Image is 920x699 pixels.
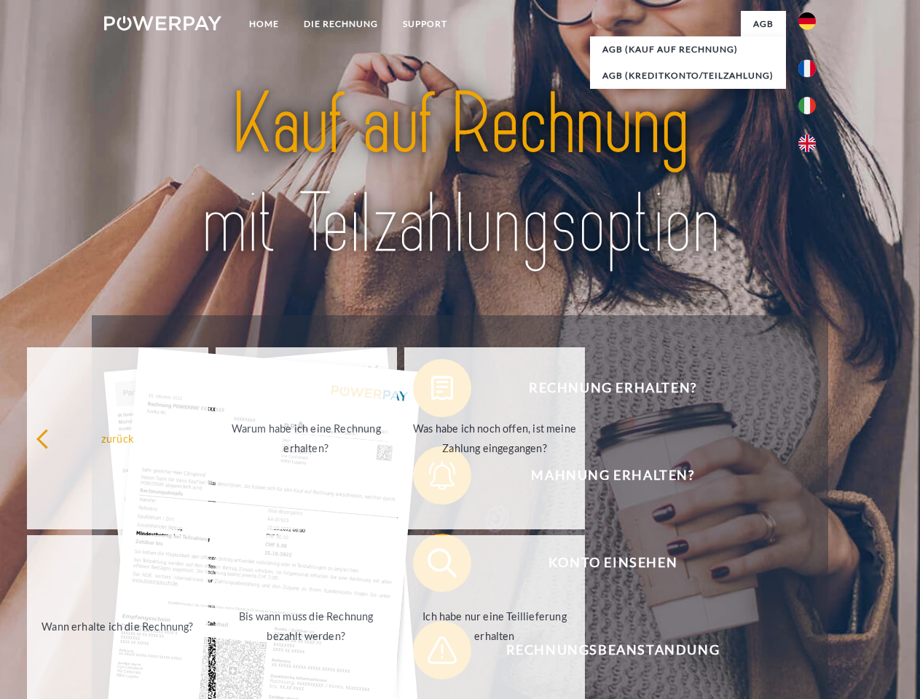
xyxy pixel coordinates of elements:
img: logo-powerpay-white.svg [104,16,221,31]
div: Was habe ich noch offen, ist meine Zahlung eingegangen? [413,419,577,458]
a: Was habe ich noch offen, ist meine Zahlung eingegangen? [404,347,586,529]
img: title-powerpay_de.svg [139,70,781,279]
img: en [798,135,816,152]
span: Rechnung erhalten? [434,359,791,417]
span: Konto einsehen [434,534,791,592]
a: AGB (Kauf auf Rechnung) [590,36,786,63]
div: Bis wann muss die Rechnung bezahlt werden? [224,607,388,646]
span: Mahnung erhalten? [434,446,791,505]
img: fr [798,60,816,77]
a: AGB (Kreditkonto/Teilzahlung) [590,63,786,89]
a: SUPPORT [390,11,460,37]
img: de [798,12,816,30]
div: Ich habe nur eine Teillieferung erhalten [413,607,577,646]
button: Mahnung erhalten? [413,446,792,505]
div: Wann erhalte ich die Rechnung? [36,616,200,636]
a: DIE RECHNUNG [291,11,390,37]
button: Rechnungsbeanstandung [413,621,792,679]
a: agb [741,11,786,37]
img: it [798,97,816,114]
a: Home [237,11,291,37]
div: Warum habe ich eine Rechnung erhalten? [224,419,388,458]
button: Konto einsehen [413,534,792,592]
div: zurück [36,428,200,448]
button: Rechnung erhalten? [413,359,792,417]
span: Rechnungsbeanstandung [434,621,791,679]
